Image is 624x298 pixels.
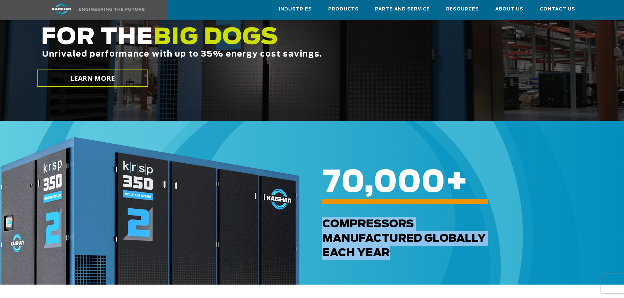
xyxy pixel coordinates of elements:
span: Resources [446,6,479,13]
a: Industries [279,0,312,18]
img: kaishan logo [37,3,86,15]
a: Contact Us [540,0,575,18]
span: LEARN MORE [70,74,115,83]
a: Parts and Service [375,0,430,18]
span: 70,000 [322,168,445,198]
a: LEARN MORE [37,70,148,87]
span: BIG DOGS [153,26,278,49]
span: Unrivaled performance with up to 35% energy cost savings. [42,50,322,58]
div: Compressors Manufactured GLOBALLY each Year [322,217,622,260]
a: About Us [495,0,523,18]
span: Parts and Service [375,6,430,13]
span: Contact Us [540,6,575,13]
span: Industries [279,6,312,13]
img: Engineering the future [79,8,144,11]
h2: AIR COMPRESSORS FOR THE [41,0,492,79]
span: Products [328,6,359,13]
span: About Us [495,6,523,13]
h6: + [322,178,599,187]
a: Products [328,0,359,18]
a: Resources [446,0,479,18]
